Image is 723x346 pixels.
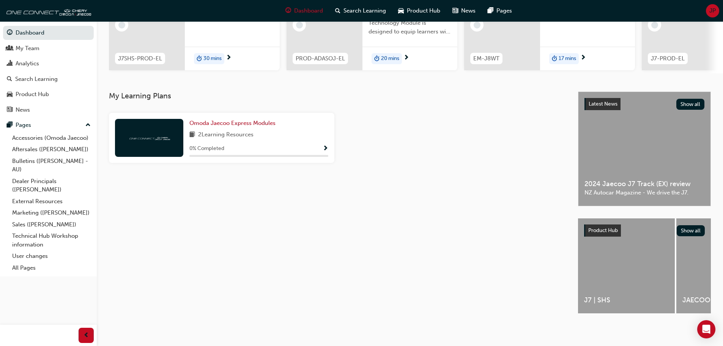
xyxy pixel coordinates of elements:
[9,230,94,250] a: Technical Hub Workshop information
[588,227,618,234] span: Product Hub
[343,6,386,15] span: Search Learning
[584,296,669,305] span: J7 | SHS
[9,250,94,262] a: User changes
[15,75,58,84] div: Search Learning
[285,6,291,16] span: guage-icon
[83,331,89,340] span: prev-icon
[9,219,94,231] a: Sales ([PERSON_NAME])
[584,188,704,197] span: NZ Autocar Magazine - We drive the J7.
[496,6,512,15] span: Pages
[279,3,329,19] a: guage-iconDashboard
[4,3,91,18] img: oneconnect
[697,320,715,338] div: Open Intercom Messenger
[677,225,705,236] button: Show all
[474,22,480,28] span: learningRecordVerb_NONE-icon
[651,54,685,63] span: J7-PROD-EL
[482,3,518,19] a: pages-iconPages
[709,6,716,15] span: JP
[7,30,13,36] span: guage-icon
[189,130,195,140] span: book-icon
[446,3,482,19] a: news-iconNews
[452,6,458,16] span: news-icon
[294,6,323,15] span: Dashboard
[7,76,12,83] span: search-icon
[651,22,658,28] span: learningRecordVerb_NONE-icon
[189,119,279,128] a: Omoda Jaecoo Express Modules
[3,118,94,132] button: Pages
[488,6,493,16] span: pages-icon
[3,26,94,40] a: Dashboard
[7,122,13,129] span: pages-icon
[128,134,170,141] img: oneconnect
[461,6,476,15] span: News
[16,121,31,130] div: Pages
[552,54,557,64] span: duration-icon
[473,54,499,63] span: EM-J8WT
[3,103,94,117] a: News
[118,22,125,28] span: learningRecordVerb_NONE-icon
[9,144,94,155] a: Aftersales ([PERSON_NAME])
[7,107,13,114] span: news-icon
[403,55,409,62] span: next-icon
[226,55,232,62] span: next-icon
[3,24,94,118] button: DashboardMy TeamAnalyticsSearch LearningProduct HubNews
[706,4,719,17] button: JP
[584,224,705,237] a: Product HubShow all
[381,54,399,63] span: 20 mins
[296,54,345,63] span: PROD-ADASOJ-EL
[3,72,94,86] a: Search Learning
[580,55,586,62] span: next-icon
[7,45,13,52] span: people-icon
[578,92,711,206] a: Latest NewsShow all2024 Jaecoo J7 Track (EX) reviewNZ Autocar Magazine - We drive the J7.
[369,10,451,36] span: The Omoda | Jaecoo ADAS Technology Module is designed to equip learners with essential knowledge ...
[676,99,705,110] button: Show all
[329,3,392,19] a: search-iconSearch Learning
[398,6,404,16] span: car-icon
[9,132,94,144] a: Accessories (Omoda Jaecoo)
[374,54,380,64] span: duration-icon
[16,90,49,99] div: Product Hub
[9,196,94,207] a: External Resources
[584,98,704,110] a: Latest NewsShow all
[198,130,254,140] span: 2 Learning Resources
[578,218,675,313] a: J7 | SHS
[16,106,30,114] div: News
[589,101,617,107] span: Latest News
[3,87,94,101] a: Product Hub
[296,22,303,28] span: learningRecordVerb_NONE-icon
[3,57,94,71] a: Analytics
[323,145,328,152] span: Show Progress
[203,54,222,63] span: 30 mins
[7,91,13,98] span: car-icon
[3,41,94,55] a: My Team
[197,54,202,64] span: duration-icon
[584,180,704,188] span: 2024 Jaecoo J7 Track (EX) review
[9,175,94,196] a: Dealer Principals ([PERSON_NAME])
[559,54,576,63] span: 17 mins
[9,262,94,274] a: All Pages
[392,3,446,19] a: car-iconProduct Hub
[323,144,328,153] button: Show Progress
[9,207,94,219] a: Marketing ([PERSON_NAME])
[407,6,440,15] span: Product Hub
[7,60,13,67] span: chart-icon
[118,54,162,63] span: J7SHS-PROD-EL
[189,120,276,126] span: Omoda Jaecoo Express Modules
[16,44,39,53] div: My Team
[189,144,224,153] span: 0 % Completed
[9,155,94,175] a: Bulletins ([PERSON_NAME] - AU)
[85,120,91,130] span: up-icon
[335,6,340,16] span: search-icon
[16,59,39,68] div: Analytics
[109,92,566,100] h3: My Learning Plans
